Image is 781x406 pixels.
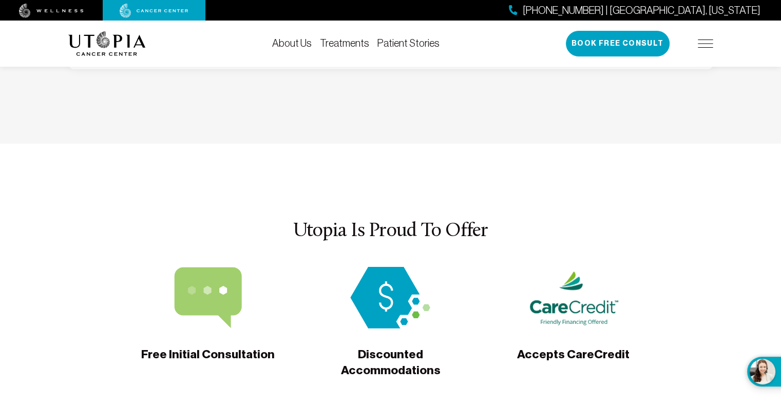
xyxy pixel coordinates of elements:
a: Patient Stories [377,37,440,49]
button: Book Free Consult [566,31,670,56]
span: Accepts CareCredit [517,346,630,377]
img: wellness [19,4,84,18]
img: Discounted Accommodations [345,267,436,328]
h3: Utopia Is Proud To Offer [68,221,713,242]
a: About Us [272,37,312,49]
img: logo [68,31,146,56]
img: Free Initial Consultation [162,267,254,328]
img: icon-hamburger [698,40,713,48]
span: Free Initial Consultation [141,346,275,377]
span: [PHONE_NUMBER] | [GEOGRAPHIC_DATA], [US_STATE] [523,3,760,18]
img: Accepts CareCredit [527,267,619,328]
a: Treatments [320,37,369,49]
span: Discounted Accommodations [321,346,460,379]
a: [PHONE_NUMBER] | [GEOGRAPHIC_DATA], [US_STATE] [509,3,760,18]
img: cancer center [120,4,188,18]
